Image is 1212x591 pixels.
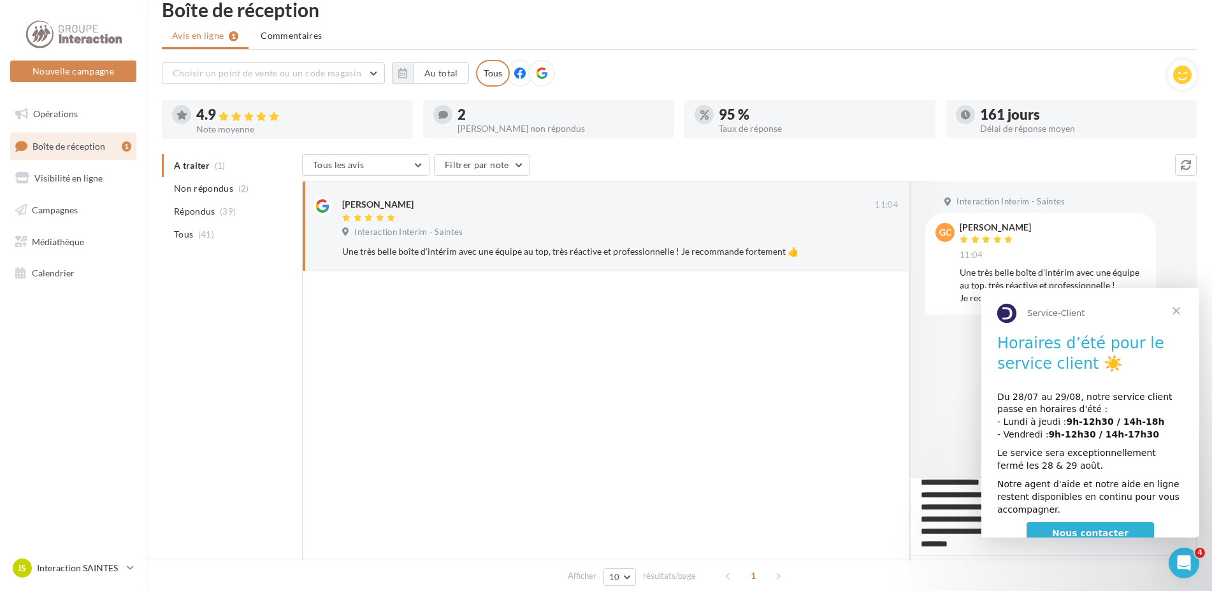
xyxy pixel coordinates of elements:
div: [PERSON_NAME] [960,223,1031,232]
div: Note moyenne [196,125,403,134]
p: Interaction SAINTES [37,562,122,574]
span: Interaction Interim - Saintes [956,196,1065,208]
span: Aide [220,429,240,438]
span: Commentaires [261,29,322,42]
span: Opérations [33,108,78,119]
button: Tous les avis [302,154,429,176]
button: Conversations [102,397,153,448]
button: Au total [392,62,469,84]
span: Choisir un point de vente ou un code magasin [173,68,361,78]
span: résultats/page [643,570,696,582]
button: Tâches [153,397,204,448]
span: Tâches [163,429,194,438]
div: Fermer [219,20,242,43]
span: 10 [609,572,620,582]
button: 10 [603,568,636,586]
div: Délai de réponse moyen [980,124,1187,133]
span: (2) [238,183,249,194]
div: Tous [476,60,510,87]
span: Répondus [174,205,215,218]
span: Boîte de réception [32,140,105,151]
span: Visibilité en ligne [34,173,103,183]
button: Actualités [51,397,102,448]
a: IS Interaction SAINTES [10,556,136,580]
a: Médiathèque [8,229,139,255]
span: 1 [743,566,763,586]
div: Amélioration [89,361,153,375]
button: Filtrer par note [434,154,530,176]
button: Choisir un point de vente ou un code magasin [162,62,385,84]
a: Visibilité en ligne [8,165,139,192]
span: (41) [198,229,214,239]
span: Campagnes [32,204,78,215]
span: Calendrier [32,267,75,278]
div: 2 [458,108,664,122]
div: 🔎 Filtrez plus efficacement vos avisAvis clientsAmélioration🔎 Filtrez plus efficacement vos avis [13,261,242,436]
div: Une très belle boîte d'intérim avec une équipe au top, très réactive et professionnelle ! Je reco... [960,266,1146,304]
div: Poser une question [26,204,213,217]
button: Aide [204,397,255,448]
a: Boîte de réception1 [8,132,139,160]
span: Conversations [104,429,168,438]
div: 4.9 [196,108,403,122]
a: Campagnes [8,197,139,224]
a: Opérations [8,101,139,127]
span: GC [939,226,951,239]
div: Une très belle boîte d'intérim avec une équipe au top, très réactive et professionnelle ! Je reco... [342,245,816,258]
div: 🔎 Filtrez plus efficacement vos avis [26,383,206,409]
span: 11:04 [875,199,898,211]
button: Au total [414,62,469,84]
span: Tous les avis [313,159,364,170]
div: [PERSON_NAME] non répondus [458,124,664,133]
div: 1 [122,141,131,152]
p: Bonjour Interaction👋 [25,90,229,134]
span: Accueil [8,429,44,438]
a: Calendrier [8,260,139,287]
span: Non répondus [174,182,233,195]
span: IS [18,562,26,574]
a: Nous contacter [45,234,173,257]
span: Actualités [54,429,98,438]
span: Interaction Interim - Saintes [354,227,463,238]
span: Nous contacter [71,240,147,250]
iframe: Intercom live chat message [981,288,1199,538]
div: Notre bot et notre équipe peuvent vous aider [26,217,213,244]
span: Tous [174,228,193,241]
div: [PERSON_NAME] [342,198,414,211]
div: Taux de réponse [719,124,925,133]
img: logo [25,24,114,45]
span: Afficher [568,570,596,582]
iframe: Intercom live chat [1169,548,1199,578]
span: 11:04 [960,250,983,261]
span: Médiathèque [32,236,84,246]
span: 4 [1195,548,1205,558]
p: Comment pouvons-nous vous aider ? [25,134,229,177]
img: 🔎 Filtrez plus efficacement vos avis [13,262,242,351]
div: 95 % [719,108,925,122]
div: Poser une questionNotre bot et notre équipe peuvent vous aider [13,193,242,255]
span: (39) [220,206,236,217]
button: Nouvelle campagne [10,61,136,82]
div: Avis clients [26,361,83,375]
div: 161 jours [980,108,1187,122]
